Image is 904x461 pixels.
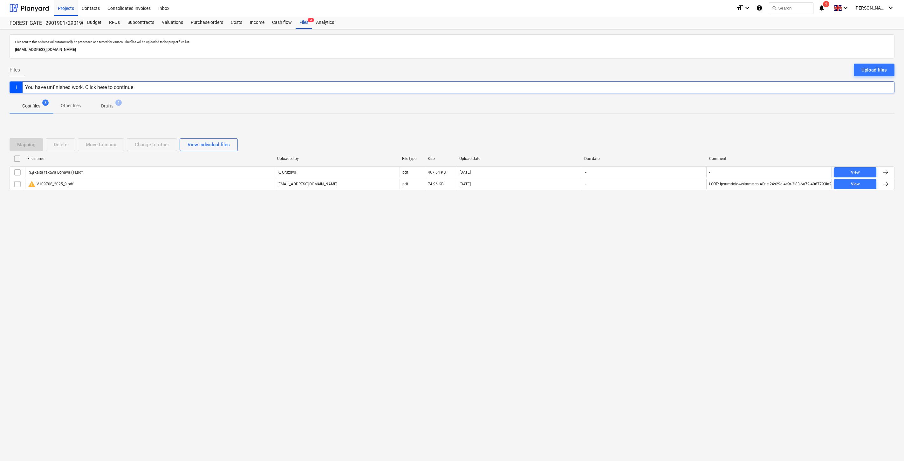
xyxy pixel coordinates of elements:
[296,16,312,29] a: Files3
[402,156,422,161] div: File type
[428,170,446,175] div: 467.64 KB
[227,16,246,29] a: Costs
[584,156,704,161] div: Due date
[10,66,20,74] span: Files
[861,66,887,74] div: Upload files
[823,1,829,7] span: 2
[736,4,743,12] i: format_size
[15,40,889,44] p: Files sent to this address will automatically be processed and tested for viruses. The files will...
[818,4,825,12] i: notifications
[585,182,587,187] span: -
[277,170,296,175] p: K. Gruzdys
[743,4,751,12] i: keyboard_arrow_down
[887,4,894,12] i: keyboard_arrow_down
[459,156,579,161] div: Upload date
[772,5,777,10] span: search
[158,16,187,29] a: Valuations
[277,182,337,187] p: [EMAIL_ADDRESS][DOMAIN_NAME]
[769,3,813,13] button: Search
[187,16,227,29] a: Purchase orders
[25,84,133,90] div: You have unfinished work. Click here to continue
[28,180,36,188] span: warning
[61,102,81,109] p: Other files
[585,170,587,175] span: -
[22,103,40,109] p: Cost files
[428,156,454,161] div: Size
[83,16,105,29] a: Budget
[709,170,710,175] div: -
[756,4,763,12] i: Knowledge base
[277,156,397,161] div: Uploaded by
[268,16,296,29] a: Cash flow
[180,138,238,151] button: View individual files
[851,181,860,188] div: View
[834,179,876,189] button: View
[460,182,471,186] div: [DATE]
[872,430,904,461] iframe: Chat Widget
[709,156,829,161] div: Comment
[27,156,272,161] div: File name
[308,18,314,22] span: 3
[402,182,408,186] div: pdf
[101,103,113,109] p: Drafts
[851,169,860,176] div: View
[28,170,83,175] div: Sąskaita faktūra Bonava (1).pdf
[312,16,338,29] a: Analytics
[28,180,73,188] div: V109708_2025_9.pdf
[842,4,849,12] i: keyboard_arrow_down
[115,100,122,106] span: 1
[42,100,49,106] span: 3
[402,170,408,175] div: pdf
[296,16,312,29] div: Files
[834,167,876,177] button: View
[124,16,158,29] a: Subcontracts
[15,46,889,53] p: [EMAIL_ADDRESS][DOMAIN_NAME]
[246,16,268,29] a: Income
[10,20,76,27] div: FOREST GATE_ 2901901/2901902/2901903
[105,16,124,29] a: RFQs
[854,5,886,10] span: [PERSON_NAME]
[188,141,230,149] div: View individual files
[460,170,471,175] div: [DATE]
[854,64,894,76] button: Upload files
[428,182,443,186] div: 74.96 KB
